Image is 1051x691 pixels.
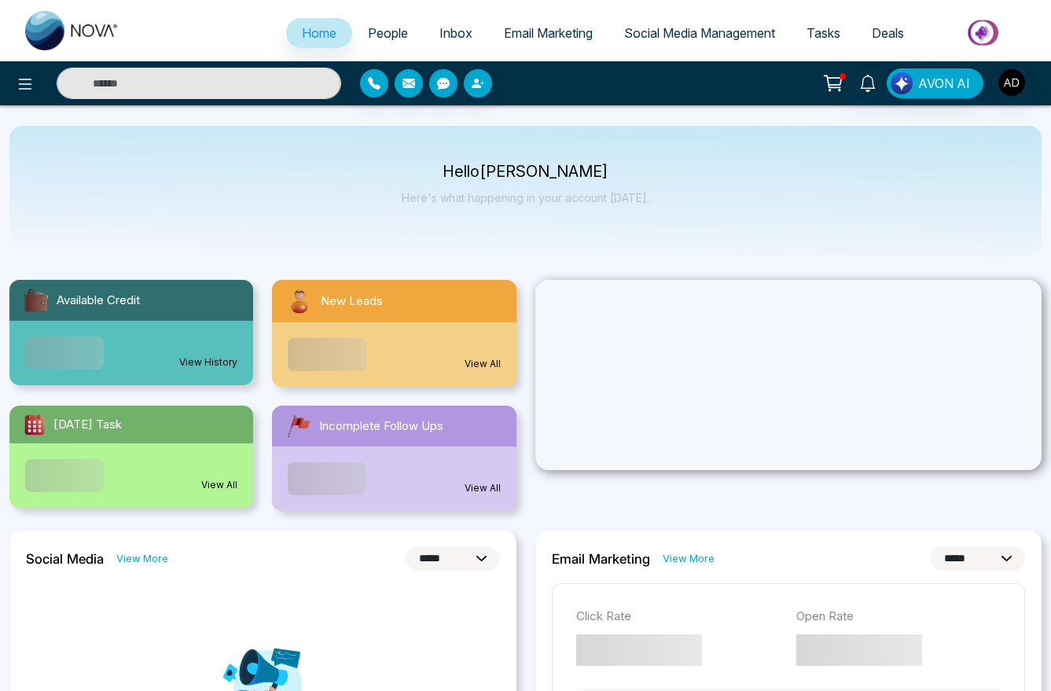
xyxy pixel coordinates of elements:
[918,74,970,93] span: AVON AI
[807,25,840,41] span: Tasks
[488,18,608,48] a: Email Marketing
[608,18,791,48] a: Social Media Management
[791,18,856,48] a: Tasks
[25,11,119,50] img: Nova CRM Logo
[201,478,237,492] a: View All
[465,481,501,495] a: View All
[286,18,352,48] a: Home
[552,551,650,567] h2: Email Marketing
[179,355,237,369] a: View History
[402,165,649,178] p: Hello [PERSON_NAME]
[368,25,408,41] span: People
[263,280,525,387] a: New LeadsView All
[998,69,1025,96] img: User Avatar
[26,551,104,567] h2: Social Media
[576,608,781,626] p: Click Rate
[285,412,313,440] img: followUps.svg
[402,191,649,204] p: Here's what happening in your account [DATE].
[891,72,913,94] img: Lead Flow
[321,292,383,311] span: New Leads
[302,25,336,41] span: Home
[116,551,168,566] a: View More
[57,292,140,310] span: Available Credit
[856,18,920,48] a: Deals
[439,25,472,41] span: Inbox
[22,286,50,314] img: availableCredit.svg
[465,357,501,371] a: View All
[663,551,715,566] a: View More
[352,18,424,48] a: People
[624,25,775,41] span: Social Media Management
[872,25,904,41] span: Deals
[424,18,488,48] a: Inbox
[319,417,443,436] span: Incomplete Follow Ups
[928,15,1042,50] img: Market-place.gif
[53,416,122,434] span: [DATE] Task
[22,412,47,437] img: todayTask.svg
[796,608,1001,626] p: Open Rate
[285,286,314,316] img: newLeads.svg
[504,25,593,41] span: Email Marketing
[263,406,525,511] a: Incomplete Follow UpsView All
[887,68,983,98] button: AVON AI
